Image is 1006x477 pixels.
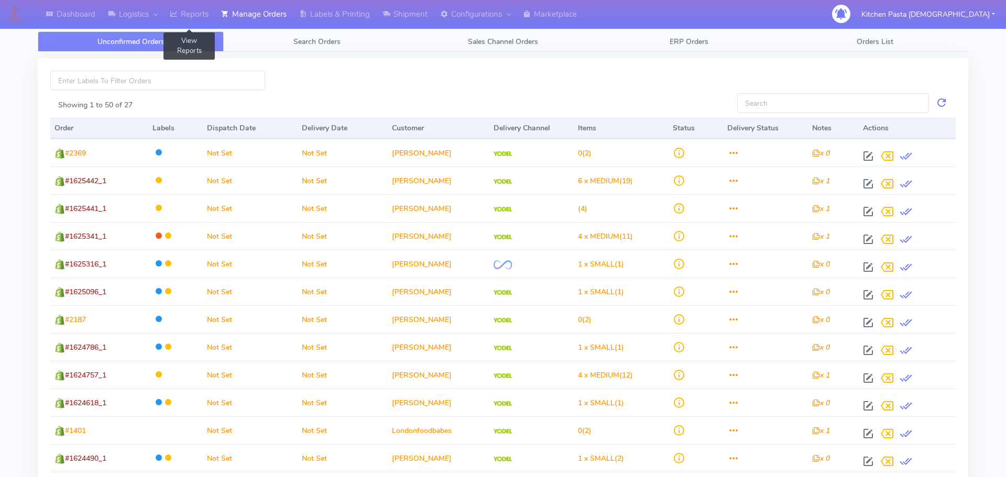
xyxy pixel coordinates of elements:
th: Actions [859,118,956,139]
td: Not Set [298,444,388,472]
span: (1) [578,342,624,352]
td: Not Set [298,222,388,250]
span: (2) [578,315,592,325]
i: x 0 [812,287,829,297]
i: x 1 [812,370,829,380]
img: Yodel [494,457,512,462]
img: Yodel [494,290,512,295]
td: Not Set [298,167,388,194]
td: [PERSON_NAME] [388,250,489,278]
span: 1 x SMALL [578,453,615,463]
th: Labels [148,118,203,139]
span: Orders List [857,37,893,47]
span: #1624786_1 [65,342,106,352]
td: Not Set [298,333,388,361]
td: Not Set [203,389,298,416]
td: Not Set [298,194,388,222]
th: Delivery Channel [489,118,574,139]
td: Londonfoodbabes [388,416,489,444]
img: Yodel [494,151,512,157]
button: Kitchen Pasta [DEMOGRAPHIC_DATA] [854,4,1003,25]
i: x 1 [812,426,829,436]
img: Yodel [494,429,512,434]
span: 1 x SMALL [578,259,615,269]
span: #1625096_1 [65,287,106,297]
th: Status [669,118,724,139]
img: Yodel [494,401,512,406]
td: [PERSON_NAME] [388,278,489,305]
img: Yodel [494,346,512,351]
span: Search Orders [293,37,341,47]
i: x 0 [812,453,829,463]
td: Not Set [203,222,298,250]
span: (2) [578,453,624,463]
td: Not Set [203,194,298,222]
td: Not Set [298,139,388,167]
span: 6 x MEDIUM [578,176,619,186]
img: Yodel [494,235,512,240]
span: (2) [578,148,592,158]
span: (12) [578,370,633,380]
th: Dispatch Date [203,118,298,139]
td: [PERSON_NAME] [388,305,489,333]
i: x 0 [812,259,829,269]
td: [PERSON_NAME] [388,389,489,416]
input: Search [737,93,929,113]
td: [PERSON_NAME] [388,194,489,222]
span: #1401 [65,426,86,436]
td: [PERSON_NAME] [388,222,489,250]
td: Not Set [203,278,298,305]
td: Not Set [203,333,298,361]
th: Customer [388,118,489,139]
td: Not Set [298,416,388,444]
td: Not Set [203,361,298,389]
i: x 0 [812,398,829,408]
td: [PERSON_NAME] [388,139,489,167]
td: Not Set [298,250,388,278]
span: (19) [578,176,633,186]
span: #1625442_1 [65,176,106,186]
td: Not Set [203,139,298,167]
th: Items [574,118,669,139]
label: Showing 1 to 50 of 27 [58,99,133,110]
span: 0 [578,148,582,158]
span: 4 x MEDIUM [578,231,619,241]
i: x 1 [812,231,829,241]
i: x 0 [812,148,829,158]
span: #1624618_1 [65,398,106,408]
th: Delivery Status [723,118,807,139]
span: 0 [578,426,582,436]
td: [PERSON_NAME] [388,333,489,361]
img: OnFleet [494,260,512,269]
span: (2) [578,426,592,436]
span: 4 x MEDIUM [578,370,619,380]
span: (4) [578,204,587,214]
span: 1 x SMALL [578,398,615,408]
span: #1625341_1 [65,231,106,241]
td: [PERSON_NAME] [388,444,489,472]
img: Yodel [494,318,512,323]
i: x 0 [812,342,829,352]
td: Not Set [203,416,298,444]
i: x 1 [812,204,829,214]
span: #1624490_1 [65,453,106,463]
span: #2369 [65,148,86,158]
i: x 1 [812,176,829,186]
span: ERP Orders [670,37,708,47]
span: Sales Channel Orders [468,37,538,47]
span: #1625441_1 [65,204,106,214]
span: Unconfirmed Orders [97,37,165,47]
td: Not Set [298,389,388,416]
td: Not Set [203,305,298,333]
img: Yodel [494,373,512,379]
td: Not Set [203,167,298,194]
span: 1 x SMALL [578,342,615,352]
span: (1) [578,287,624,297]
td: [PERSON_NAME] [388,167,489,194]
img: Yodel [494,179,512,184]
span: (1) [578,398,624,408]
td: [PERSON_NAME] [388,361,489,389]
th: Notes [808,118,859,139]
td: Not Set [298,305,388,333]
span: 0 [578,315,582,325]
